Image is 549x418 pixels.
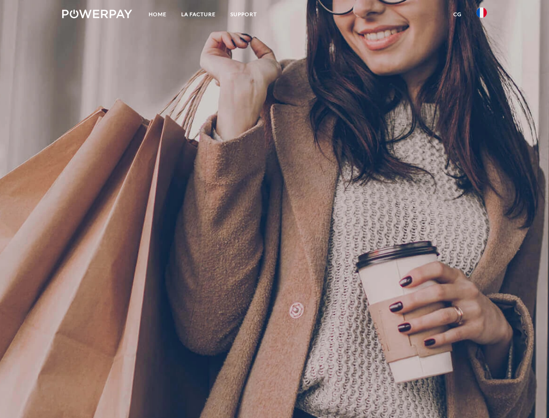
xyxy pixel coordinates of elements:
[446,7,469,22] a: CG
[62,10,132,18] img: logo-powerpay-white.svg
[174,7,223,22] a: LA FACTURE
[141,7,174,22] a: Home
[223,7,264,22] a: Support
[476,7,487,18] img: fr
